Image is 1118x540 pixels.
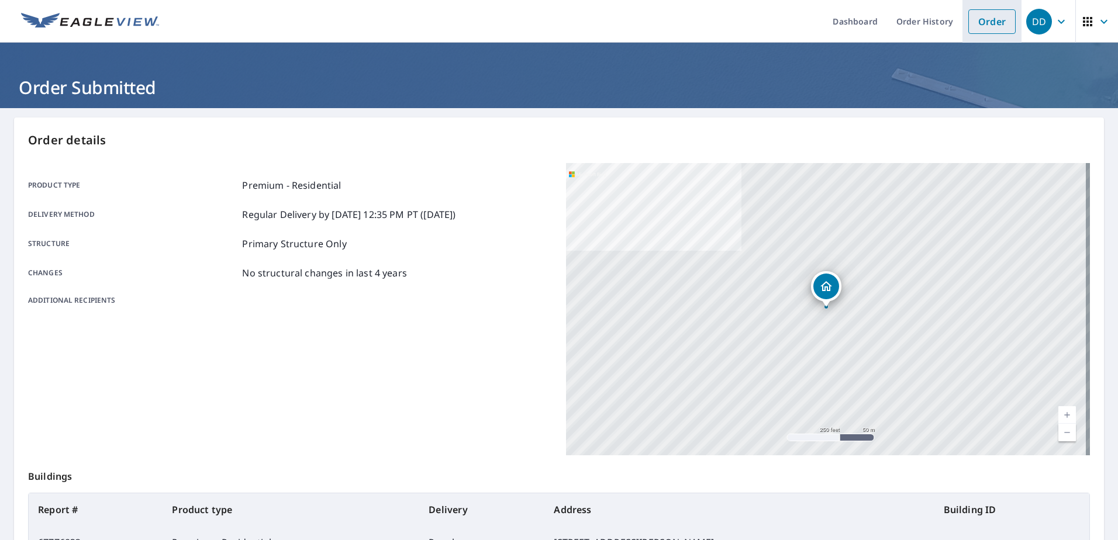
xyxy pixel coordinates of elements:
p: Buildings [28,455,1090,493]
p: Additional recipients [28,295,237,306]
p: Regular Delivery by [DATE] 12:35 PM PT ([DATE]) [242,207,456,221]
p: Delivery method [28,207,237,221]
th: Report # [29,493,163,526]
th: Address [544,493,934,526]
th: Delivery [419,493,544,526]
img: EV Logo [21,13,159,30]
p: No structural changes in last 4 years [242,266,407,280]
h1: Order Submitted [14,75,1104,99]
p: Changes [28,266,237,280]
a: Current Level 17, Zoom Out [1058,424,1076,441]
th: Building ID [934,493,1089,526]
a: Current Level 17, Zoom In [1058,406,1076,424]
div: Dropped pin, building 1, Residential property, 775 Fair Oaks Dr Eugene, OR 97401 [811,271,841,307]
p: Primary Structure Only [242,237,346,251]
p: Premium - Residential [242,178,341,192]
p: Product type [28,178,237,192]
th: Product type [163,493,419,526]
p: Structure [28,237,237,251]
p: Order details [28,131,1090,149]
div: DD [1026,9,1052,34]
a: Order [968,9,1016,34]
